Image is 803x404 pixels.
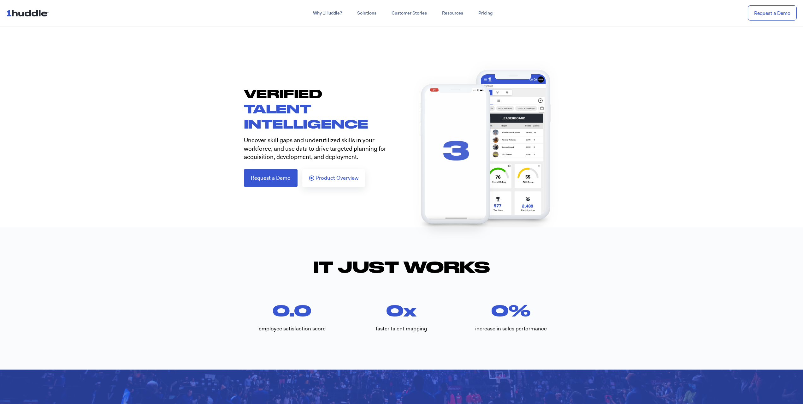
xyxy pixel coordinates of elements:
[347,318,456,339] div: faster talent mapping
[244,101,369,131] span: TALENT INTELLIGENCE
[456,318,566,339] div: increase in sales performance
[384,8,434,19] a: Customer Stories
[273,303,311,318] span: 0.0
[316,175,358,181] span: Product Overview
[251,175,291,181] span: Request a Demo
[6,7,51,19] img: ...
[404,303,456,318] span: x
[305,8,350,19] a: Why 1Huddle?
[350,8,384,19] a: Solutions
[434,8,471,19] a: Resources
[302,169,365,187] a: Product Overview
[244,169,298,187] a: Request a Demo
[509,303,566,318] span: %
[748,5,797,21] a: Request a Demo
[238,318,347,339] div: employee satisfaction score
[491,303,509,318] span: 0
[244,86,402,131] h1: VERIFIED
[244,136,397,161] p: Uncover skill gaps and underutilized skills in your workforce, and use data to drive targeted pla...
[471,8,500,19] a: Pricing
[386,303,404,318] span: 0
